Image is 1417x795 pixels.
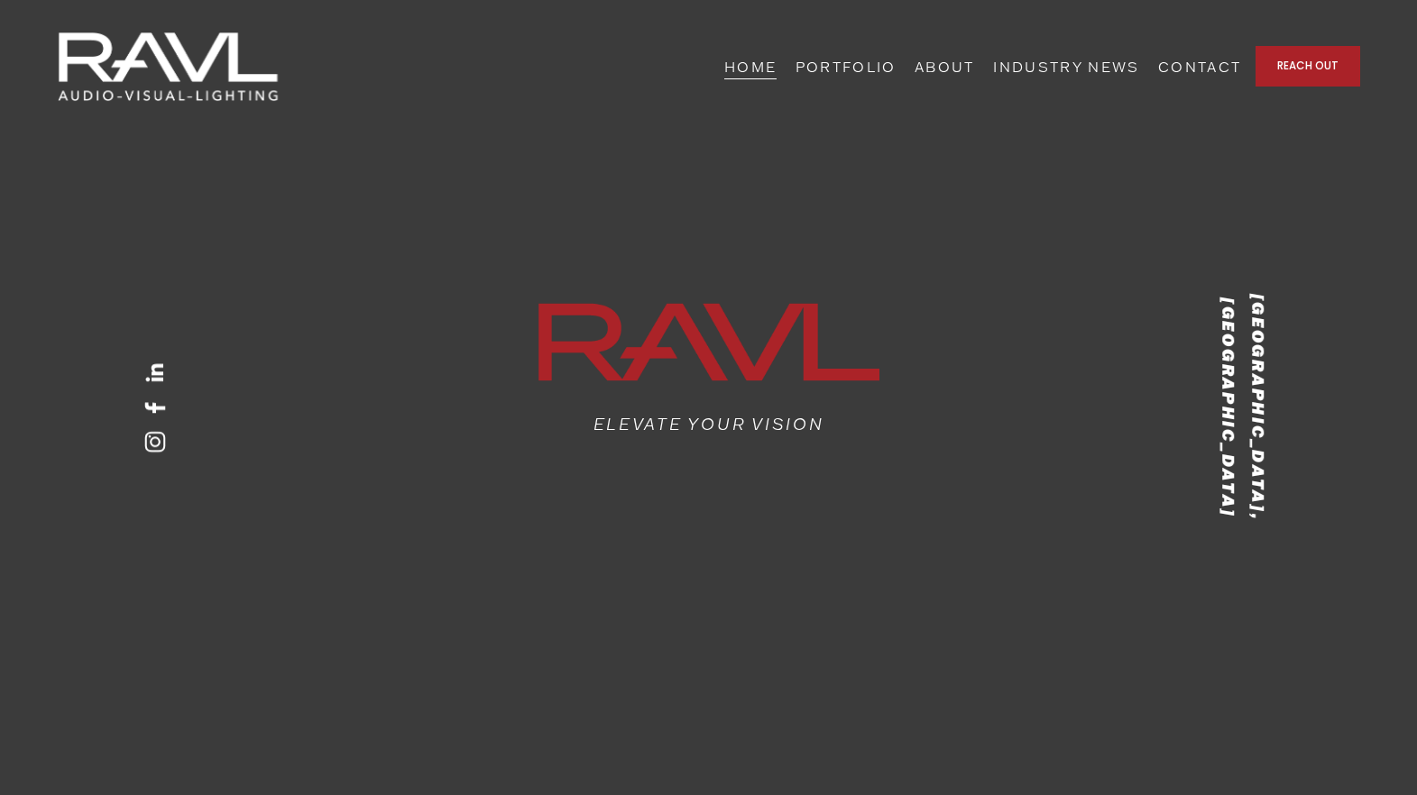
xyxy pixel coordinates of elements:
a: HOME [724,52,777,80]
a: CONTACT [1158,52,1241,80]
a: LinkedIn [144,362,166,384]
a: Facebook [144,397,166,418]
a: ABOUT [915,52,975,80]
em: [GEOGRAPHIC_DATA], [GEOGRAPHIC_DATA] [1218,293,1269,527]
a: INDUSTRY NEWS [993,52,1139,80]
a: Instagram [144,431,166,452]
em: ELEVATE YOUR VISION [593,413,824,434]
a: PORTFOLIO [796,52,897,80]
a: REACH OUT [1256,46,1360,87]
